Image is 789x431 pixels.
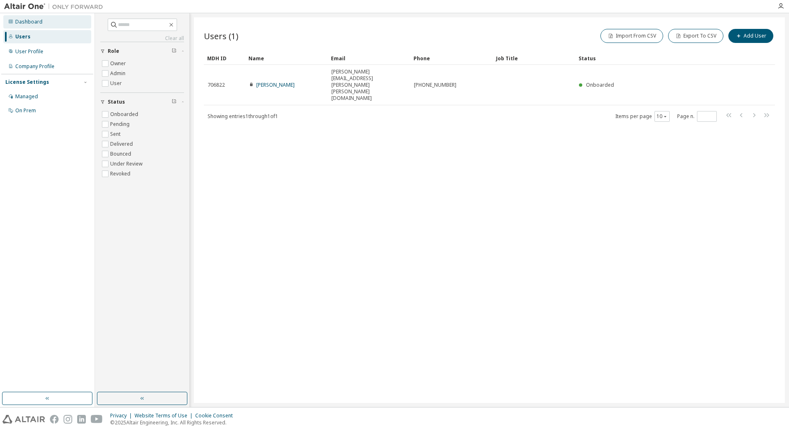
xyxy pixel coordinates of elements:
label: User [110,78,123,88]
button: Add User [728,29,773,43]
div: Email [331,52,407,65]
div: License Settings [5,79,49,85]
div: Phone [413,52,489,65]
span: [PHONE_NUMBER] [414,82,456,88]
span: Items per page [615,111,670,122]
div: Status [579,52,732,65]
img: youtube.svg [91,415,103,424]
div: Company Profile [15,63,54,70]
div: Job Title [496,52,572,65]
button: Status [100,93,184,111]
img: facebook.svg [50,415,59,424]
label: Sent [110,129,122,139]
span: [PERSON_NAME][EMAIL_ADDRESS][PERSON_NAME][PERSON_NAME][DOMAIN_NAME] [331,69,406,102]
div: Privacy [110,412,135,419]
div: Managed [15,93,38,100]
img: Altair One [4,2,107,11]
p: © 2025 Altair Engineering, Inc. All Rights Reserved. [110,419,238,426]
label: Delivered [110,139,135,149]
span: Page n. [677,111,717,122]
img: linkedin.svg [77,415,86,424]
label: Owner [110,59,128,69]
span: 706822 [208,82,225,88]
div: Name [248,52,324,65]
div: Dashboard [15,19,43,25]
div: Users [15,33,31,40]
span: Status [108,99,125,105]
label: Onboarded [110,109,140,119]
div: MDH ID [207,52,242,65]
label: Under Review [110,159,144,169]
img: instagram.svg [64,415,72,424]
span: Showing entries 1 through 1 of 1 [208,113,278,120]
a: Clear all [100,35,184,42]
span: Users (1) [204,30,239,42]
label: Pending [110,119,131,129]
label: Revoked [110,169,132,179]
label: Bounced [110,149,133,159]
div: On Prem [15,107,36,114]
button: Import From CSV [600,29,663,43]
div: User Profile [15,48,43,55]
span: Clear filter [172,99,177,105]
span: Onboarded [586,81,614,88]
button: Export To CSV [668,29,723,43]
button: 10 [657,113,668,120]
a: [PERSON_NAME] [256,81,295,88]
img: altair_logo.svg [2,415,45,424]
button: Role [100,42,184,60]
span: Clear filter [172,48,177,54]
div: Website Terms of Use [135,412,195,419]
div: Cookie Consent [195,412,238,419]
label: Admin [110,69,127,78]
span: Role [108,48,119,54]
